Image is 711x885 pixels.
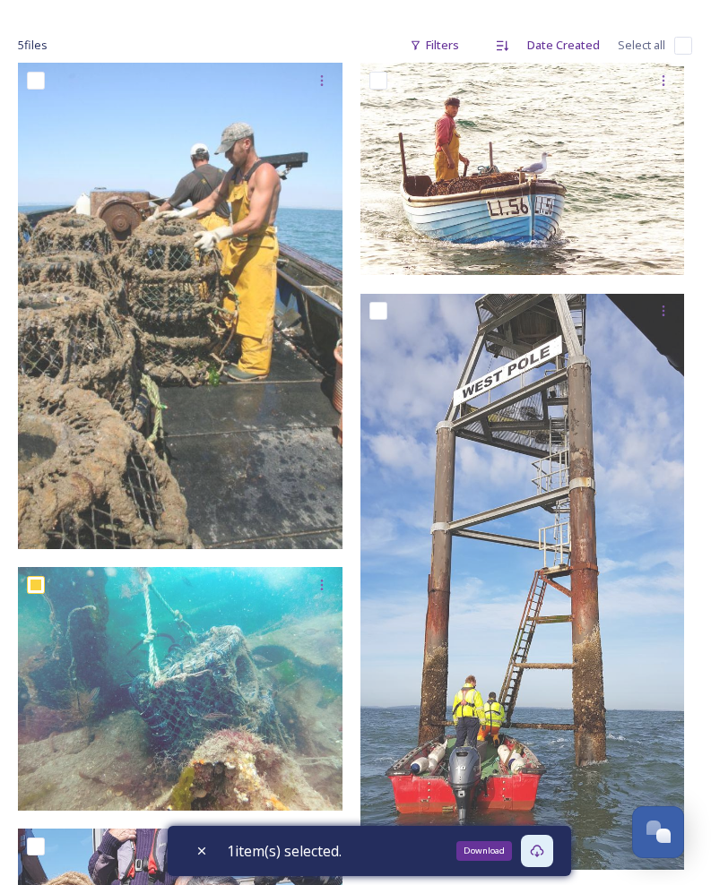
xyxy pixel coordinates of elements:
[632,806,684,858] button: Open Chat
[360,294,685,870] img: 20220419_080636.jpg
[18,37,48,54] span: 5 file s
[618,37,665,54] span: Select all
[18,63,342,549] img: Fishermen_lobster pots.JPG
[518,28,609,63] div: Date Created
[401,28,468,63] div: Filters
[360,63,685,275] img: Coastal JJ_Jem Lawrence_seagull.jpg
[18,567,342,811] img: Clair Read Landing Craft.jpg
[456,841,512,861] div: Download
[227,840,342,862] span: 1 item(s) selected.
